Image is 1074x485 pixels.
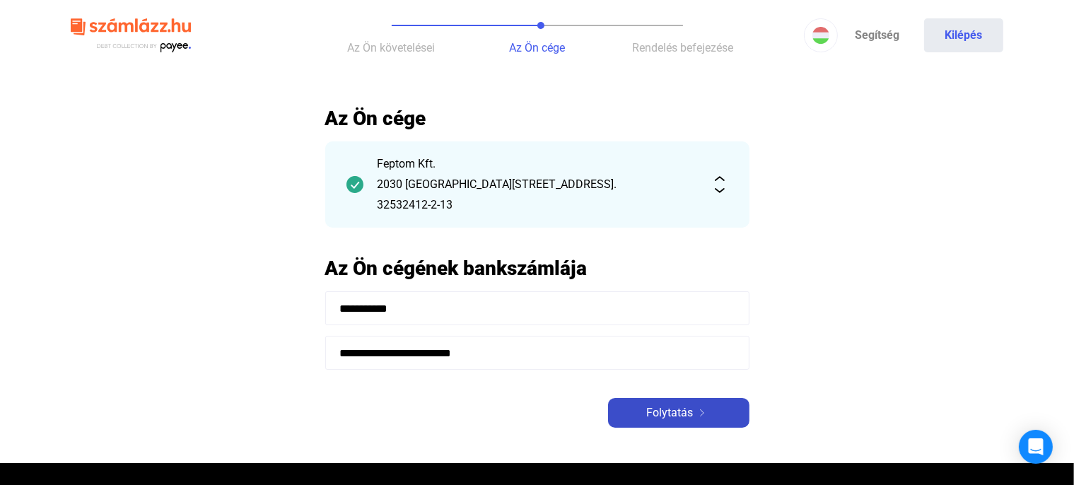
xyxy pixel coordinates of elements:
[647,404,694,421] span: Folytatás
[325,256,749,281] h2: Az Ön cégének bankszámlája
[378,197,697,214] div: 32532412-2-13
[804,18,838,52] button: HU
[378,176,697,193] div: 2030 [GEOGRAPHIC_DATA][STREET_ADDRESS].
[838,18,917,52] a: Segítség
[632,41,733,54] span: Rendelés befejezése
[694,409,711,416] img: arrow-right-white
[608,398,749,428] button: Folytatásarrow-right-white
[325,106,749,131] h2: Az Ön cége
[1019,430,1053,464] div: Open Intercom Messenger
[509,41,565,54] span: Az Ön cége
[346,176,363,193] img: checkmark-darker-green-circle
[378,156,697,173] div: Feptom Kft.
[812,27,829,44] img: HU
[348,41,436,54] span: Az Ön követelései
[711,176,728,193] img: expand
[71,13,191,59] img: szamlazzhu-logo
[924,18,1003,52] button: Kilépés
